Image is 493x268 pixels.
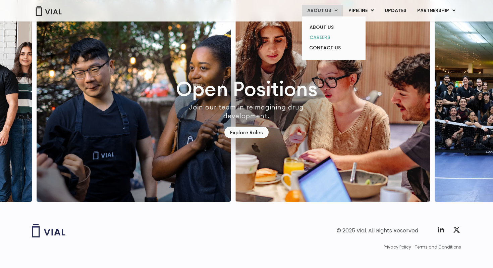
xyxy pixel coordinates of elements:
a: ABOUT US [304,22,363,33]
a: ABOUT USMenu Toggle [302,5,343,16]
a: Explore Roles [224,127,269,138]
a: Terms and Conditions [415,244,461,250]
a: PIPELINEMenu Toggle [343,5,379,16]
a: Privacy Policy [384,244,411,250]
a: PARTNERSHIPMenu Toggle [412,5,461,16]
img: Vial logo wih "Vial" spelled out [32,224,65,237]
a: CAREERS [304,32,363,43]
div: © 2025 Vial. All Rights Reserved [337,227,418,234]
img: Vial Logo [35,6,62,16]
a: CONTACT US [304,43,363,53]
a: UPDATES [379,5,412,16]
